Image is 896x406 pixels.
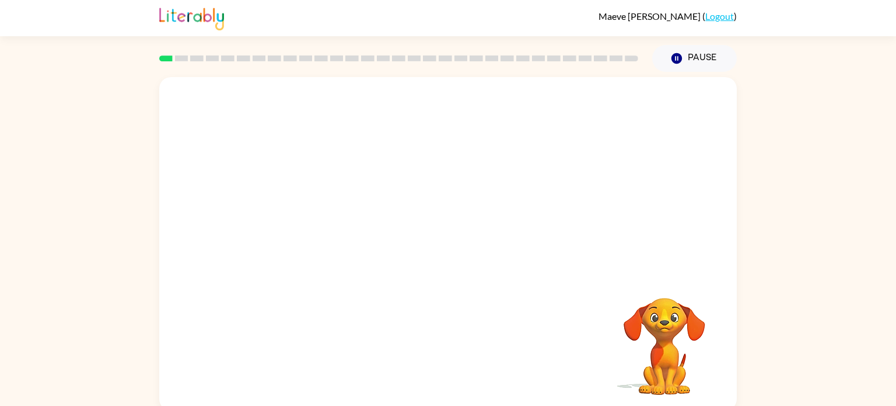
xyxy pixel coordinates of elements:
[598,11,737,22] div: ( )
[159,5,224,30] img: Literably
[606,280,723,397] video: Your browser must support playing .mp4 files to use Literably. Please try using another browser.
[598,11,702,22] span: Maeve [PERSON_NAME]
[705,11,734,22] a: Logout
[652,45,737,72] button: Pause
